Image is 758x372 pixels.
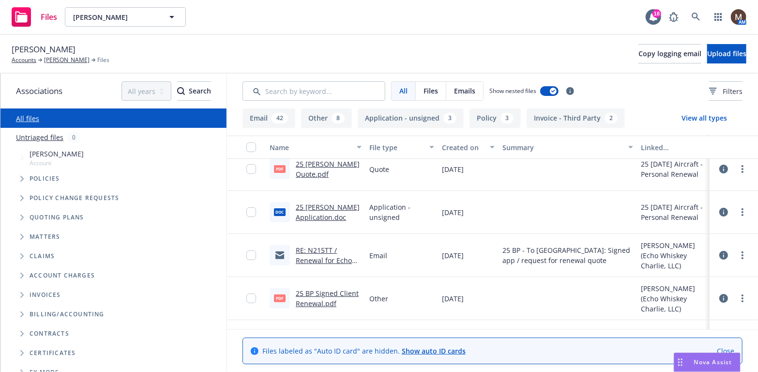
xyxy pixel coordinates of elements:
input: Select all [246,142,256,152]
input: Toggle Row Selected [246,207,256,217]
a: [PERSON_NAME] [44,56,90,64]
span: Email [369,250,387,261]
span: Files labeled as "Auto ID card" are hidden. [262,346,466,356]
span: Associations [16,85,62,97]
button: Linked associations [637,136,710,159]
div: Tree Example [0,147,227,305]
button: Email [243,108,295,128]
button: Filters [709,81,743,101]
div: Summary [502,142,622,153]
a: Search [686,7,706,27]
div: 2 [605,113,618,124]
a: 25 BP Signed Client Renewal.pdf [296,289,359,308]
span: Files [41,13,57,21]
span: [PERSON_NAME] [73,12,157,22]
a: Report a Bug [664,7,683,27]
span: Account [30,159,84,167]
button: Upload files [707,44,746,63]
div: 42 [272,113,288,124]
a: All files [16,114,39,123]
span: Emails [454,86,475,96]
div: Linked associations [641,142,706,153]
a: Accounts [12,56,36,64]
span: Upload files [707,49,746,58]
button: [PERSON_NAME] [65,7,186,27]
a: Show auto ID cards [402,346,466,356]
span: Contracts [30,331,69,337]
div: 3 [500,113,514,124]
div: 3 [443,113,456,124]
button: Created on [438,136,499,159]
input: Toggle Row Selected [246,294,256,303]
div: File type [369,142,424,153]
a: Files [8,3,61,31]
input: Search by keyword... [243,81,385,101]
span: Policies [30,176,60,182]
span: Invoices [30,292,61,298]
div: Drag to move [674,353,686,372]
span: [PERSON_NAME] [12,43,76,56]
span: Show nested files [489,87,536,95]
button: Policy [470,108,521,128]
span: Application - unsigned [369,202,434,222]
button: Invoice - Third Party [527,108,625,128]
button: Summary [499,136,637,159]
span: All [399,86,408,96]
div: 0 [67,132,80,143]
a: 25 [PERSON_NAME] Quote.pdf [296,159,360,179]
input: Toggle Row Selected [246,250,256,260]
button: Application - unsigned [358,108,464,128]
span: [PERSON_NAME] [30,149,84,159]
span: Other [369,294,388,304]
input: Toggle Row Selected [246,164,256,174]
span: pdf [274,165,286,172]
div: Created on [442,142,484,153]
button: Copy logging email [638,44,701,63]
span: doc [274,208,286,216]
button: Name [266,136,365,159]
span: Quote [369,164,389,174]
button: Nova Assist [674,353,741,372]
a: 25 [PERSON_NAME] Application.doc [296,202,360,222]
img: photo [731,9,746,25]
div: Name [270,142,351,153]
span: Filters [723,86,743,96]
span: [DATE] [442,164,464,174]
a: more [737,249,748,261]
div: [PERSON_NAME] (Echo Whiskey Charlie, LLC) [641,283,706,314]
span: Policy change requests [30,195,119,201]
span: Nova Assist [694,358,732,366]
span: Billing/Accounting [30,311,105,317]
a: Untriaged files [16,132,63,142]
div: Search [177,82,211,100]
span: [DATE] [442,250,464,261]
span: Quoting plans [30,215,84,220]
span: Matters [30,234,60,240]
a: more [737,163,748,175]
span: Filters [709,86,743,96]
span: pdf [274,294,286,302]
a: Close [717,346,734,356]
span: Certificates [30,350,76,356]
button: View all types [666,108,743,128]
span: 25 BP - To [GEOGRAPHIC_DATA]: Signed app / request for renewal quote [502,245,633,265]
a: more [737,293,748,304]
a: Switch app [709,7,728,27]
button: Other [301,108,352,128]
div: 8 [332,113,345,124]
span: Files [97,56,109,64]
div: [PERSON_NAME] (Echo Whiskey Charlie, LLC) [641,240,706,271]
span: Copy logging email [638,49,701,58]
span: Claims [30,253,55,259]
span: Files [424,86,438,96]
span: [DATE] [442,294,464,304]
span: [DATE] [442,207,464,217]
div: 25 [DATE] Aircraft - Personal Renewal [641,159,706,179]
button: SearchSearch [177,81,211,101]
div: 18 [652,9,661,18]
button: File type [365,136,438,159]
div: 25 [DATE] Aircraft - Personal Renewal [641,202,706,222]
span: Account charges [30,273,95,279]
a: more [737,206,748,218]
a: RE: N215TT / Renewal for Echo Whiskey Charlie LLC, SAV100798603 - Exp. Date [DATE] [296,246,358,295]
